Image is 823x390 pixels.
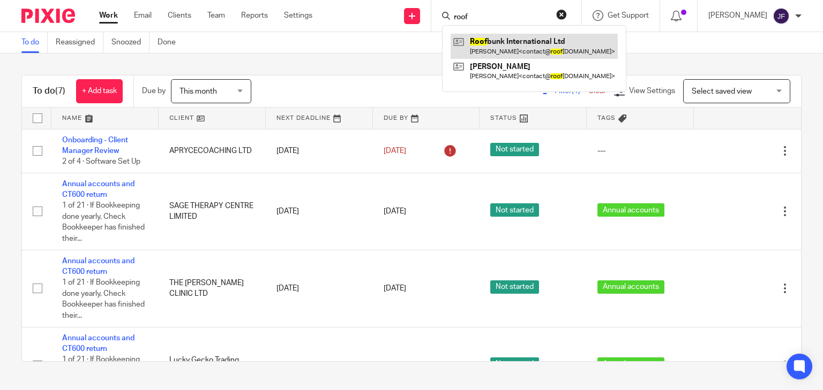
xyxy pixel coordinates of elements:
td: SAGE THERAPY CENTRE LIMITED [159,173,266,250]
a: + Add task [76,79,123,103]
span: View Settings [629,87,675,95]
a: Clients [168,10,191,21]
td: [DATE] [266,129,373,173]
a: To do [21,32,48,53]
span: (7) [55,87,65,95]
a: Work [99,10,118,21]
span: 2 of 4 · Software Set Up [62,158,140,165]
span: 1 of 21 · If Bookkeeping done yearly, Check Bookkeeper has finished their... [62,202,145,243]
span: [DATE] [384,147,406,155]
a: Annual accounts and CT600 return [62,180,134,198]
a: Onboarding - Client Manager Review [62,136,128,155]
p: Due by [142,86,166,96]
input: Search [453,13,549,22]
span: Annual accounts [597,357,664,371]
td: APRYCECOACHING LTD [159,129,266,173]
span: Tags [597,115,616,121]
span: 1 of 21 · If Bookkeeping done yearly, Check Bookkeeper has finished their... [62,279,145,320]
a: Team [207,10,225,21]
img: Pixie [21,9,75,23]
p: [PERSON_NAME] [708,10,767,21]
a: Done [158,32,184,53]
button: Clear [556,9,567,20]
a: Reassigned [56,32,103,53]
span: Not started [490,143,539,156]
span: This month [179,88,217,95]
span: Not started [490,280,539,294]
td: [DATE] [266,173,373,250]
span: Annual accounts [597,203,664,217]
span: [DATE] [384,208,406,215]
span: [DATE] [384,285,406,292]
span: Select saved view [692,88,752,95]
img: svg%3E [773,7,790,25]
a: Annual accounts and CT600 return [62,257,134,276]
td: THE [PERSON_NAME] CLINIC LTD [159,250,266,327]
td: [DATE] [266,250,373,327]
h1: To do [33,86,65,97]
span: Not started [490,357,539,371]
a: Email [134,10,152,21]
a: Reports [241,10,268,21]
div: --- [597,146,683,156]
a: Settings [284,10,312,21]
span: Get Support [608,12,649,19]
span: Annual accounts [597,280,664,294]
span: Not started [490,203,539,217]
a: Annual accounts and CT600 return [62,334,134,353]
a: Snoozed [111,32,149,53]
